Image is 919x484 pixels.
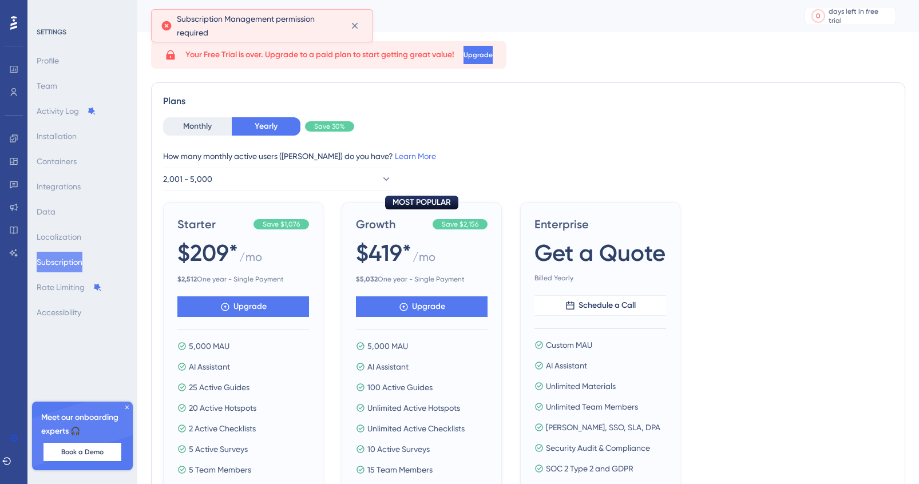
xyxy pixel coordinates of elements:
[233,300,267,314] span: Upgrade
[37,101,96,121] button: Activity Log
[534,295,666,316] button: Schedule a Call
[579,299,636,312] span: Schedule a Call
[829,7,892,25] div: days left in free trial
[37,252,82,272] button: Subscription
[464,46,493,64] button: Upgrade
[314,122,345,131] span: Save 30%
[367,360,409,374] span: AI Assistant
[442,220,478,229] span: Save $2,156
[367,401,460,415] span: Unlimited Active Hotspots
[37,27,129,37] div: SETTINGS
[534,273,666,283] span: Billed Yearly
[37,176,81,197] button: Integrations
[43,443,121,461] button: Book a Demo
[177,296,309,317] button: Upgrade
[37,227,81,247] button: Localization
[356,237,411,269] span: $419*
[177,12,341,39] span: Subscription Management permission required
[546,359,587,372] span: AI Assistant
[464,50,493,59] span: Upgrade
[367,463,433,477] span: 15 Team Members
[367,422,465,435] span: Unlimited Active Checklists
[816,11,821,21] div: 0
[163,94,893,108] div: Plans
[37,76,57,96] button: Team
[546,338,592,352] span: Custom MAU
[189,401,256,415] span: 20 Active Hotspots
[185,48,454,62] span: Your Free Trial is over. Upgrade to a paid plan to start getting great value!
[189,442,248,456] span: 5 Active Surveys
[412,300,445,314] span: Upgrade
[177,216,249,232] span: Starter
[239,249,262,270] span: / mo
[189,360,230,374] span: AI Assistant
[546,441,650,455] span: Security Audit & Compliance
[37,50,59,71] button: Profile
[534,216,666,232] span: Enterprise
[356,216,428,232] span: Growth
[163,168,392,191] button: 2,001 - 5,000
[151,8,776,24] div: Subscription
[61,447,104,457] span: Book a Demo
[37,126,77,146] button: Installation
[37,201,56,222] button: Data
[189,463,251,477] span: 5 Team Members
[356,275,378,283] b: $ 5,032
[163,117,232,136] button: Monthly
[263,220,300,229] span: Save $1,076
[356,275,488,284] span: One year - Single Payment
[177,275,309,284] span: One year - Single Payment
[41,411,124,438] span: Meet our onboarding experts 🎧
[413,249,435,270] span: / mo
[356,296,488,317] button: Upgrade
[189,422,256,435] span: 2 Active Checklists
[189,380,249,394] span: 25 Active Guides
[189,339,229,353] span: 5,000 MAU
[367,442,430,456] span: 10 Active Surveys
[546,462,633,475] span: SOC 2 Type 2 and GDPR
[367,339,408,353] span: 5,000 MAU
[177,275,197,283] b: $ 2,512
[163,172,212,186] span: 2,001 - 5,000
[37,302,81,323] button: Accessibility
[163,149,893,163] div: How many monthly active users ([PERSON_NAME]) do you have?
[395,152,436,161] a: Learn More
[546,420,660,434] span: [PERSON_NAME], SSO, SLA, DPA
[534,237,666,269] span: Get a Quote
[37,277,102,297] button: Rate Limiting
[385,196,458,209] div: MOST POPULAR
[546,379,616,393] span: Unlimited Materials
[367,380,433,394] span: 100 Active Guides
[546,400,638,414] span: Unlimited Team Members
[37,151,77,172] button: Containers
[177,237,238,269] span: $209*
[232,117,300,136] button: Yearly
